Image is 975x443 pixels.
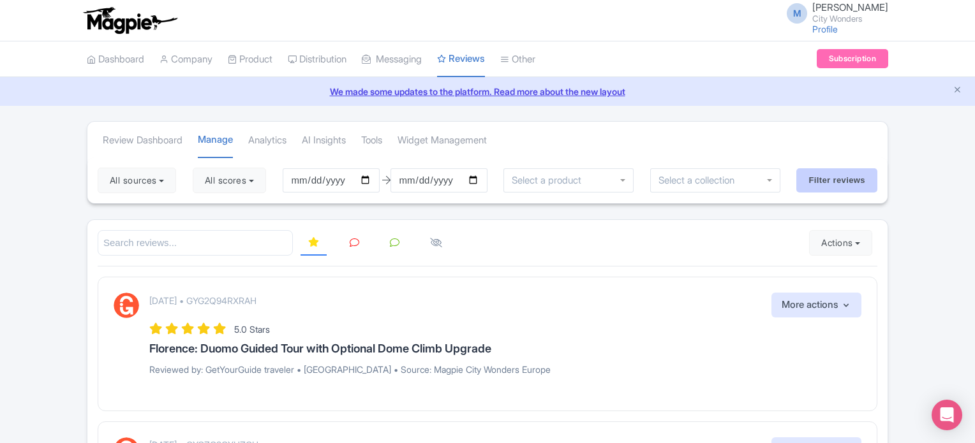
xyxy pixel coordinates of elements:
[87,42,144,77] a: Dashboard
[361,123,382,158] a: Tools
[817,49,888,68] a: Subscription
[953,84,962,98] button: Close announcement
[787,3,807,24] span: M
[512,175,588,186] input: Select a product
[398,123,487,158] a: Widget Management
[779,3,888,23] a: M [PERSON_NAME] City Wonders
[288,42,346,77] a: Distribution
[932,400,962,430] div: Open Intercom Messenger
[103,123,182,158] a: Review Dashboard
[98,168,176,193] button: All sources
[302,123,346,158] a: AI Insights
[149,363,861,376] p: Reviewed by: GetYourGuide traveler • [GEOGRAPHIC_DATA] • Source: Magpie City Wonders Europe
[437,41,485,78] a: Reviews
[98,230,293,256] input: Search reviews...
[812,24,838,34] a: Profile
[149,342,861,355] h3: Florence: Duomo Guided Tour with Optional Dome Climb Upgrade
[80,6,179,34] img: logo-ab69f6fb50320c5b225c76a69d11143b.png
[500,42,535,77] a: Other
[198,122,233,159] a: Manage
[812,15,888,23] small: City Wonders
[248,123,287,158] a: Analytics
[114,293,139,318] img: GetYourGuide Logo
[659,175,743,186] input: Select a collection
[812,1,888,13] span: [PERSON_NAME]
[362,42,422,77] a: Messaging
[771,293,861,317] button: More actions
[149,294,257,307] p: [DATE] • GYG2Q94RXRAH
[8,85,967,98] a: We made some updates to the platform. Read more about the new layout
[193,168,266,193] button: All scores
[228,42,272,77] a: Product
[796,168,877,192] input: Filter reviews
[234,324,270,335] span: 5.0 Stars
[809,230,872,256] button: Actions
[160,42,212,77] a: Company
